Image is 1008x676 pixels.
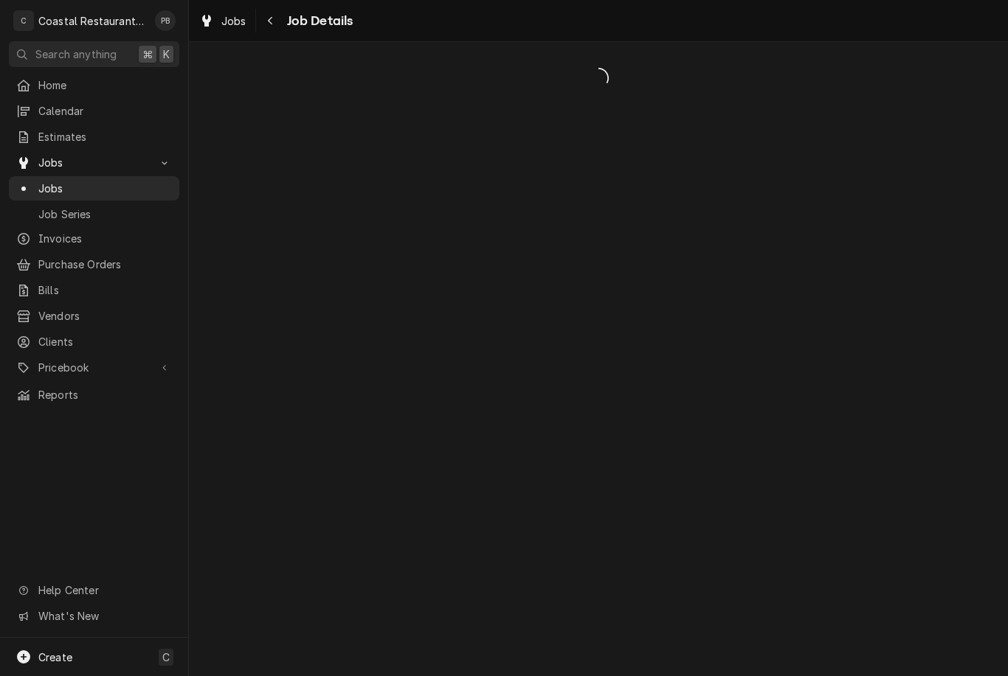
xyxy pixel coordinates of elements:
span: Clients [38,334,172,349]
a: Purchase Orders [9,252,179,276]
span: Create [38,651,72,663]
a: Go to Pricebook [9,355,179,380]
span: Vendors [38,308,172,324]
a: Home [9,73,179,97]
span: Reports [38,387,172,403]
span: C [162,649,170,665]
a: Job Series [9,202,179,226]
a: Bills [9,278,179,302]
span: Job Details [283,11,353,31]
a: Reports [9,383,179,407]
span: Estimates [38,129,172,144]
span: Home [38,77,172,93]
a: Estimates [9,125,179,149]
a: Clients [9,330,179,354]
a: Go to Help Center [9,578,179,602]
span: Jobs [38,155,150,170]
a: Go to Jobs [9,150,179,175]
span: Job Series [38,206,172,222]
a: Jobs [9,176,179,201]
span: Jobs [38,181,172,196]
div: Phill Blush's Avatar [155,10,176,31]
span: Invoices [38,231,172,246]
a: Invoices [9,226,179,251]
span: ⌘ [142,46,153,62]
div: C [13,10,34,31]
span: Pricebook [38,360,150,375]
a: Calendar [9,99,179,123]
span: What's New [38,608,170,624]
span: Bills [38,282,172,298]
button: Navigate back [259,9,283,32]
span: Calendar [38,103,172,119]
span: Loading... [189,63,1008,94]
a: Vendors [9,304,179,328]
div: PB [155,10,176,31]
span: Help Center [38,582,170,598]
button: Search anything⌘K [9,41,179,67]
a: Go to What's New [9,604,179,628]
div: Coastal Restaurant Repair [38,13,147,29]
a: Jobs [193,9,252,33]
span: K [163,46,170,62]
span: Jobs [221,13,246,29]
span: Purchase Orders [38,257,172,272]
span: Search anything [35,46,117,62]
